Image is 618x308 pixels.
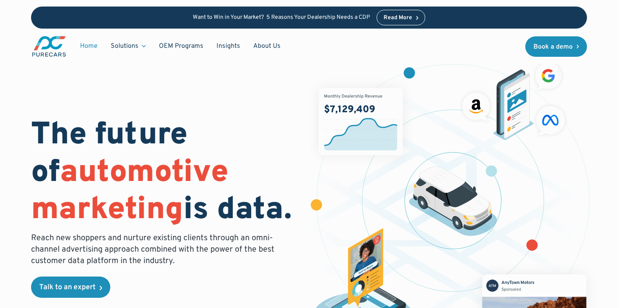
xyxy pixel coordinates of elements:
div: Book a demo [533,44,573,50]
div: Read More [384,15,412,21]
img: ads on social media and advertising partners [458,59,569,140]
div: Talk to an expert [39,284,96,291]
img: chart showing monthly dealership revenue of $7m [319,88,403,155]
a: About Us [247,38,287,54]
a: Insights [210,38,247,54]
a: Talk to an expert [31,277,110,298]
div: Solutions [111,42,138,51]
img: illustration of a vehicle [409,166,498,236]
span: automotive marketing [31,154,228,230]
p: Reach new shoppers and nurture existing clients through an omni-channel advertising approach comb... [31,232,279,267]
a: OEM Programs [152,38,210,54]
div: Solutions [104,38,152,54]
a: main [31,35,67,58]
p: Want to Win in Your Market? 5 Reasons Your Dealership Needs a CDP [193,14,370,21]
img: purecars logo [31,35,67,58]
h1: The future of is data. [31,117,299,229]
a: Book a demo [525,36,587,57]
a: Home [74,38,104,54]
a: Read More [377,10,426,25]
